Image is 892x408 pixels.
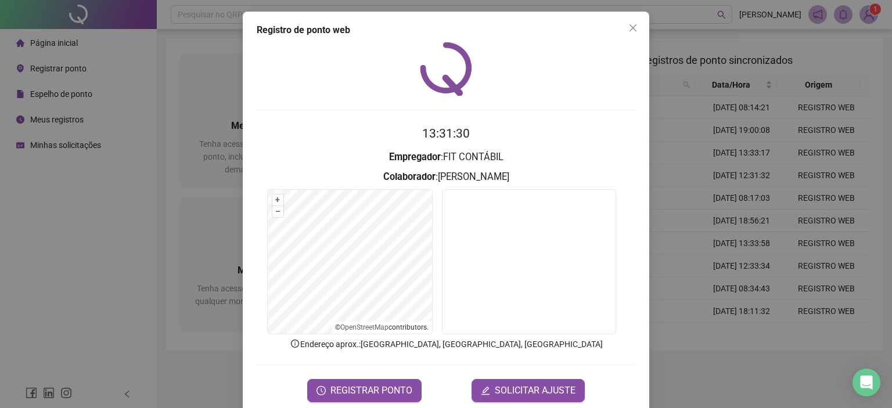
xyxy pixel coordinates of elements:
span: close [628,23,638,33]
div: Registro de ponto web [257,23,635,37]
img: QRPoint [420,42,472,96]
span: SOLICITAR AJUSTE [495,384,576,398]
strong: Empregador [389,151,441,163]
a: OpenStreetMap [340,323,389,331]
div: Open Intercom Messenger [853,369,880,396]
span: edit [481,386,490,395]
span: clock-circle [316,386,326,395]
button: REGISTRAR PONTO [307,379,422,402]
button: – [272,206,283,217]
button: Close [624,19,642,37]
button: + [272,194,283,205]
h3: : FIT CONTÁBIL [257,150,635,165]
p: Endereço aprox. : [GEOGRAPHIC_DATA], [GEOGRAPHIC_DATA], [GEOGRAPHIC_DATA] [257,338,635,351]
h3: : [PERSON_NAME] [257,169,635,185]
time: 13:31:30 [422,127,470,140]
strong: Colaborador [383,171,436,182]
button: editSOLICITAR AJUSTE [472,379,585,402]
span: REGISTRAR PONTO [330,384,412,398]
li: © contributors. [335,323,429,331]
span: info-circle [290,338,300,349]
